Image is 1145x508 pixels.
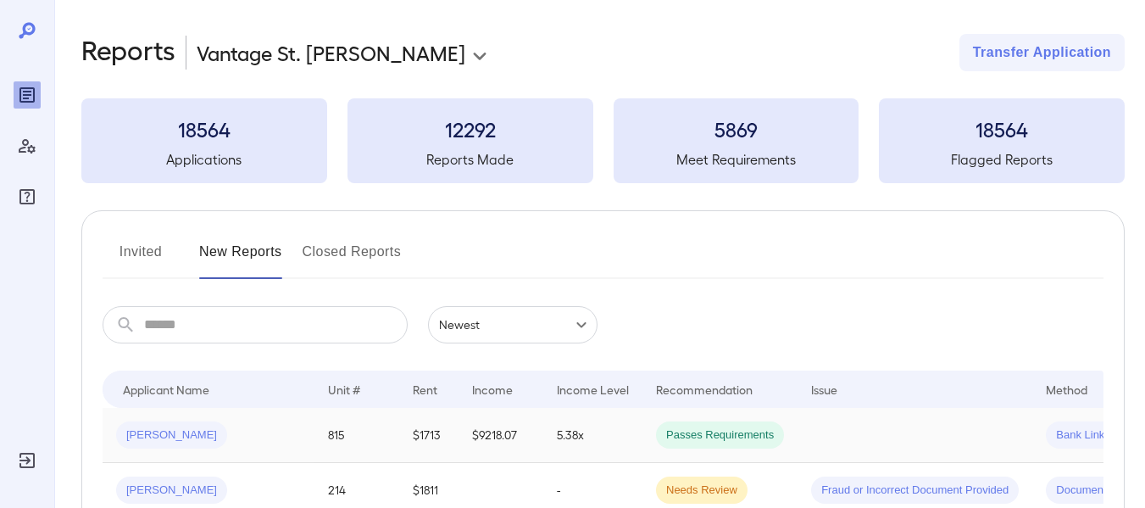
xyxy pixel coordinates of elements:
p: Vantage St. [PERSON_NAME] [197,39,465,66]
h5: Flagged Reports [879,149,1125,170]
td: $9218.07 [459,408,543,463]
td: $1713 [399,408,459,463]
button: Invited [103,238,179,279]
h5: Meet Requirements [614,149,859,170]
td: 5.38x [543,408,642,463]
span: Needs Review [656,483,748,499]
div: Recommendation [656,379,753,399]
button: Closed Reports [303,238,402,279]
button: New Reports [199,238,282,279]
div: Issue [811,379,838,399]
div: Newest [428,306,598,343]
div: Income Level [557,379,629,399]
div: Log Out [14,447,41,474]
h3: 12292 [347,115,593,142]
summary: 18564Applications12292Reports Made5869Meet Requirements18564Flagged Reports [81,98,1125,183]
div: Rent [413,379,440,399]
h5: Reports Made [347,149,593,170]
div: Unit # [328,379,360,399]
span: Fraud or Incorrect Document Provided [811,483,1019,499]
div: Manage Users [14,132,41,159]
span: [PERSON_NAME] [116,483,227,499]
div: Method [1046,379,1087,399]
div: Income [472,379,513,399]
td: 815 [314,408,399,463]
h2: Reports [81,34,175,71]
h3: 5869 [614,115,859,142]
span: [PERSON_NAME] [116,427,227,444]
span: Passes Requirements [656,427,784,444]
div: FAQ [14,183,41,210]
span: Bank Link [1046,427,1114,444]
div: Applicant Name [123,379,209,399]
h3: 18564 [81,115,327,142]
h5: Applications [81,149,327,170]
div: Reports [14,81,41,109]
button: Transfer Application [959,34,1125,71]
h3: 18564 [879,115,1125,142]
